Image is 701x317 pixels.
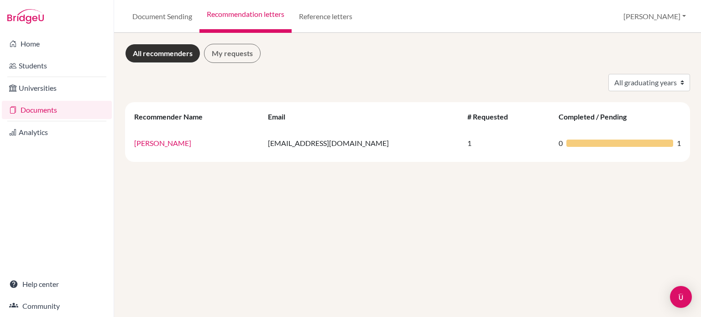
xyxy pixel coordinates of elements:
[559,138,563,149] span: 0
[204,44,261,63] a: My requests
[125,44,200,63] a: All recommenders
[619,8,690,25] button: [PERSON_NAME]
[2,275,112,293] a: Help center
[2,57,112,75] a: Students
[262,128,462,158] td: [EMAIL_ADDRESS][DOMAIN_NAME]
[467,112,517,121] div: # Requested
[677,138,681,149] span: 1
[134,139,191,147] a: [PERSON_NAME]
[462,128,554,158] td: 1
[2,297,112,315] a: Community
[2,35,112,53] a: Home
[2,101,112,119] a: Documents
[2,123,112,141] a: Analytics
[268,112,294,121] div: Email
[559,112,636,121] div: Completed / Pending
[134,112,212,121] div: Recommender Name
[2,79,112,97] a: Universities
[670,286,692,308] div: Open Intercom Messenger
[7,9,44,24] img: Bridge-U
